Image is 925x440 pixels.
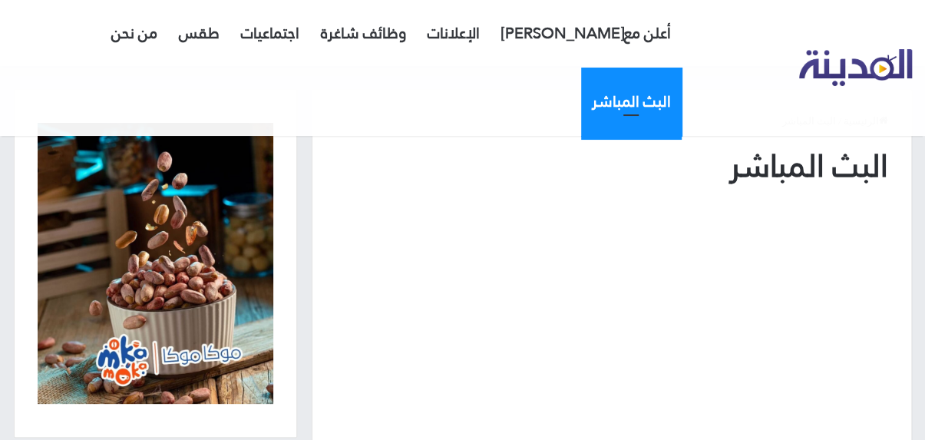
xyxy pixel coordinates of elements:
[335,144,888,188] h1: البث المباشر
[799,49,912,87] img: تلفزيون المدينة
[581,68,682,136] a: البث المباشر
